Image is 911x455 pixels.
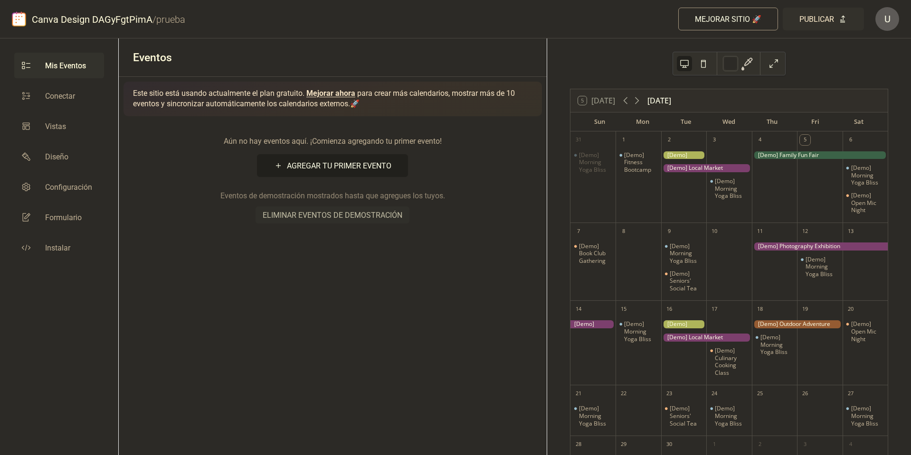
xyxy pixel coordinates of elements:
[661,405,706,427] div: [Demo] Seniors' Social Tea
[845,439,856,449] div: 4
[45,151,68,163] span: Diseño
[133,154,532,177] a: Agregar Tu Primer Evento
[845,304,856,314] div: 20
[664,226,674,236] div: 9
[287,160,391,172] span: Agregar Tu Primer Evento
[664,388,674,399] div: 23
[664,304,674,314] div: 16
[752,320,843,328] div: [Demo] Outdoor Adventure Day
[624,151,657,174] div: [Demo] Fitness Bootcamp
[800,439,810,449] div: 3
[845,388,856,399] div: 27
[32,14,152,25] a: Canva Design DAGyFgtPimA
[263,210,402,221] span: Eliminar eventos de demostración
[715,347,748,376] div: [Demo] Culinary Cooking Class
[755,439,765,449] div: 2
[843,405,888,427] div: [Demo] Morning Yoga Bliss
[618,439,629,449] div: 29
[752,242,888,251] div: [Demo] Photography Exhibition
[755,135,765,145] div: 4
[750,112,794,131] div: Thu
[616,151,661,174] div: [Demo] Fitness Bootcamp
[794,112,837,131] div: Fri
[664,112,708,131] div: Tue
[875,7,899,31] div: U
[678,8,778,30] button: Mejorar sitio 🚀
[621,112,664,131] div: Mon
[45,121,66,132] span: Vistas
[256,206,409,223] button: Eliminar eventos de demostración
[664,135,674,145] div: 2
[800,388,810,399] div: 26
[755,226,765,236] div: 11
[755,388,765,399] div: 25
[851,164,884,186] div: [Demo] Morning Yoga Bliss
[800,135,810,145] div: 5
[624,320,657,343] div: [Demo] Morning Yoga Bliss
[851,320,884,343] div: [Demo] Open Mic Night
[695,14,761,25] span: Mejorar sitio 🚀
[661,270,706,292] div: [Demo] Seniors' Social Tea
[707,112,750,131] div: Wed
[664,439,674,449] div: 30
[752,334,797,356] div: [Demo] Morning Yoga Bliss
[618,388,629,399] div: 22
[579,242,612,265] div: [Demo] Book Club Gathering
[152,14,156,25] b: /
[670,405,702,427] div: [Demo] Seniors' Social Tea
[578,112,621,131] div: Sun
[709,304,720,314] div: 17
[709,439,720,449] div: 1
[706,347,751,376] div: [Demo] Culinary Cooking Class
[797,256,842,278] div: [Demo] Morning Yoga Bliss
[14,174,104,200] a: Configuración
[14,235,104,260] a: Instalar
[45,60,86,72] span: Mis Eventos
[45,182,92,193] span: Configuración
[760,334,793,356] div: [Demo] Morning Yoga Bliss
[845,226,856,236] div: 13
[806,256,838,278] div: [Demo] Morning Yoga Bliss
[661,242,706,265] div: [Demo] Morning Yoga Bliss
[12,11,26,27] img: logo
[661,320,706,328] div: [Demo] Gardening Workshop
[14,204,104,230] a: Formulario
[755,304,765,314] div: 18
[706,405,751,427] div: [Demo] Morning Yoga Bliss
[573,439,584,449] div: 28
[709,388,720,399] div: 24
[133,51,172,64] span: Eventos
[570,242,616,265] div: [Demo] Book Club Gathering
[570,151,616,174] div: [Demo] Morning Yoga Bliss
[156,14,185,25] b: prueba
[14,144,104,169] a: Diseño
[851,192,884,214] div: [Demo] Open Mic Night
[800,304,810,314] div: 19
[573,226,584,236] div: 7
[715,405,748,427] div: [Demo] Morning Yoga Bliss
[670,270,702,292] div: [Demo] Seniors' Social Tea
[715,177,748,200] div: [Demo] Morning Yoga Bliss
[14,53,104,78] a: Mis Eventos
[661,164,752,172] div: [Demo] Local Market
[14,113,104,139] a: Vistas
[573,388,584,399] div: 21
[579,151,612,174] div: [Demo] Morning Yoga Bliss
[616,320,661,343] div: [Demo] Morning Yoga Bliss
[573,135,584,145] div: 31
[579,405,612,427] div: [Demo] Morning Yoga Bliss
[845,135,856,145] div: 6
[618,226,629,236] div: 8
[647,95,671,106] div: [DATE]
[618,135,629,145] div: 1
[670,242,702,265] div: [Demo] Morning Yoga Bliss
[843,164,888,186] div: [Demo] Morning Yoga Bliss
[133,136,532,147] span: Aún no hay eventos aquí. ¡Comienza agregando tu primer evento!
[843,192,888,214] div: [Demo] Open Mic Night
[306,89,355,98] a: Mejorar ahora
[14,83,104,109] a: Conectar
[709,135,720,145] div: 3
[45,212,82,223] span: Formulario
[837,112,880,131] div: Sat
[709,226,720,236] div: 10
